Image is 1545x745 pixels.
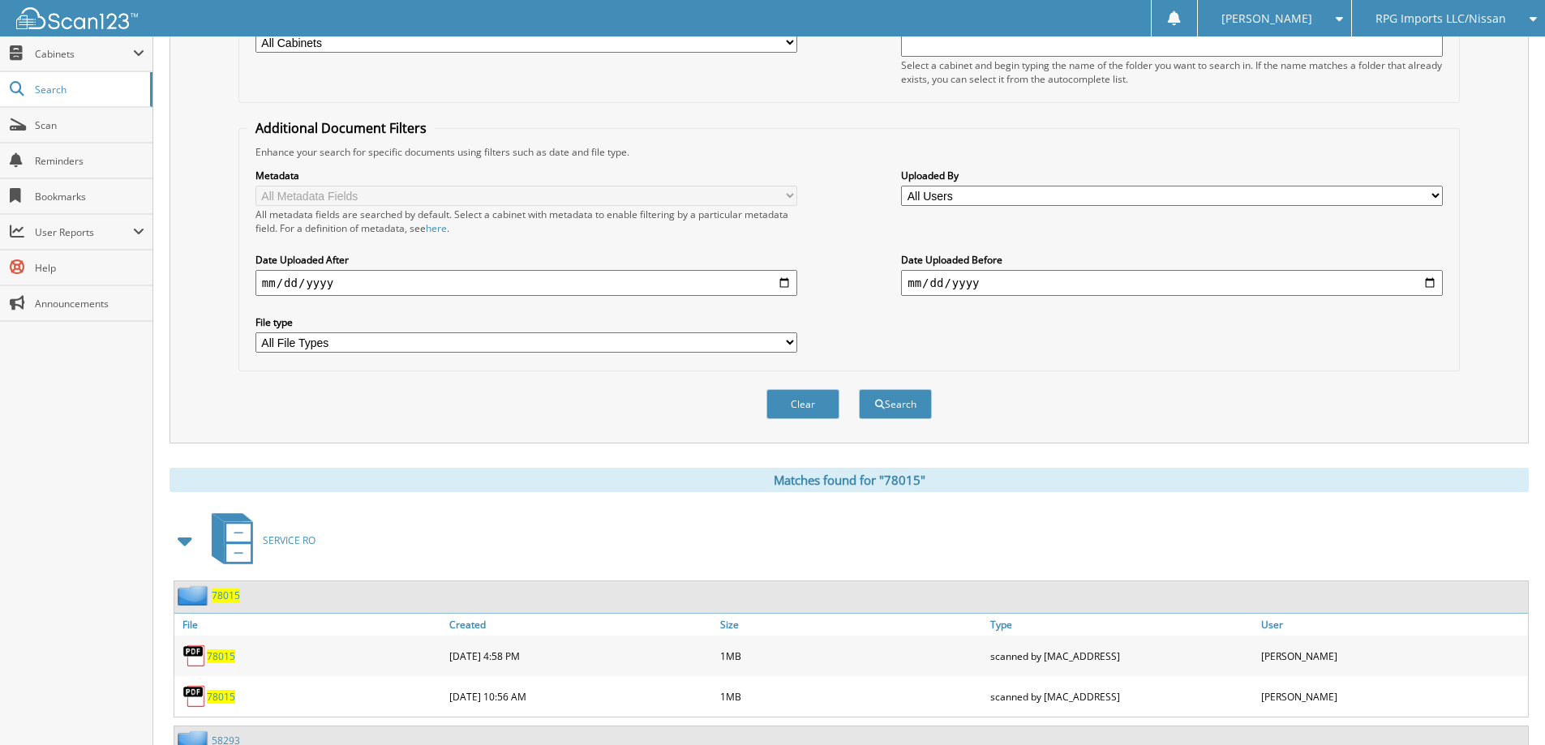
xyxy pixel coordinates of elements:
span: [PERSON_NAME] [1221,14,1312,24]
button: Search [859,389,932,419]
button: Clear [766,389,839,419]
span: User Reports [35,225,133,239]
div: [DATE] 10:56 AM [445,680,716,713]
div: 1MB [716,680,987,713]
a: User [1257,614,1528,636]
label: File type [255,315,797,329]
span: Bookmarks [35,190,144,203]
span: SERVICE RO [263,533,315,547]
div: All metadata fields are searched by default. Select a cabinet with metadata to enable filtering b... [255,208,797,235]
div: Select a cabinet and begin typing the name of the folder you want to search in. If the name match... [901,58,1443,86]
a: here [426,221,447,235]
label: Date Uploaded After [255,253,797,267]
img: PDF.png [182,644,207,668]
div: Matches found for "78015" [170,468,1529,492]
img: scan123-logo-white.svg [16,7,138,29]
div: [PERSON_NAME] [1257,640,1528,672]
div: scanned by [MAC_ADDRESS] [986,680,1257,713]
div: scanned by [MAC_ADDRESS] [986,640,1257,672]
div: Enhance your search for specific documents using filters such as date and file type. [247,145,1451,159]
span: Scan [35,118,144,132]
a: Type [986,614,1257,636]
legend: Additional Document Filters [247,119,435,137]
div: 1MB [716,640,987,672]
span: RPG Imports LLC/Nissan [1375,14,1506,24]
a: 78015 [207,690,235,704]
span: Search [35,83,142,96]
div: [DATE] 4:58 PM [445,640,716,672]
iframe: Chat Widget [1464,667,1545,745]
input: end [901,270,1443,296]
span: Announcements [35,297,144,310]
label: Uploaded By [901,169,1443,182]
div: [PERSON_NAME] [1257,680,1528,713]
img: PDF.png [182,684,207,709]
a: File [174,614,445,636]
label: Metadata [255,169,797,182]
a: SERVICE RO [202,508,315,572]
img: folder2.png [178,585,212,606]
label: Date Uploaded Before [901,253,1443,267]
a: Size [716,614,987,636]
span: Cabinets [35,47,133,61]
a: 78015 [207,649,235,663]
span: Help [35,261,144,275]
a: 78015 [212,589,240,602]
input: start [255,270,797,296]
span: Reminders [35,154,144,168]
a: Created [445,614,716,636]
